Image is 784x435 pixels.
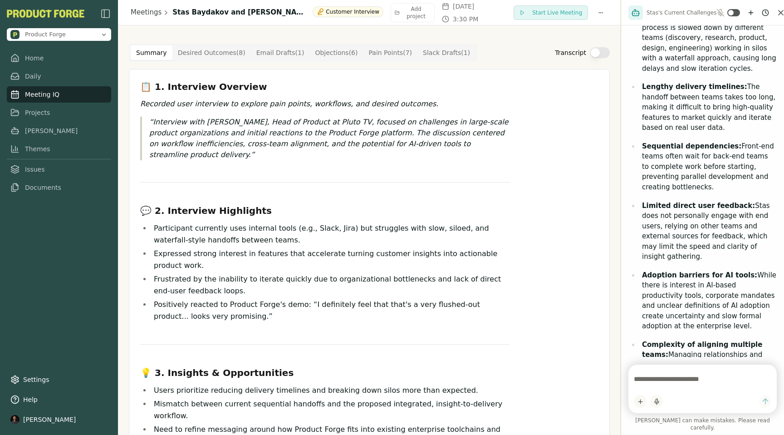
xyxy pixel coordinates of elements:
button: Add project [391,3,435,22]
button: Pain Points ( 7 ) [363,45,418,60]
img: profile [10,415,20,424]
h3: 💬 2. Interview Highlights [140,204,510,217]
img: Product Forge [10,30,20,39]
strong: Lengthy delivery timelines: [642,83,747,91]
h3: 💡 3. Insights & Opportunities [140,366,510,379]
a: Issues [7,161,111,178]
a: Themes [7,141,111,157]
p: Managing relationships and communication between many teams with different opinions creates frict... [642,340,777,391]
label: Transcript [555,48,586,57]
button: Send message [759,395,771,408]
button: Start Live Meeting [514,5,588,20]
button: Help [7,391,111,408]
span: Stas's Current Challenges [647,9,716,16]
li: Positively reacted to Product Forge's demo: “I definitely feel that that's a very flushed-out pro... [151,299,510,322]
button: Desired Outcomes ( 8 ) [172,45,251,60]
p: While there is interest in AI-based productivity tools, corporate mandates and unclear definition... [642,270,777,331]
button: [PERSON_NAME] [7,411,111,428]
li: Mismatch between current sequential handoffs and the proposed integrated, insight-to-delivery wor... [151,398,510,422]
a: [PERSON_NAME] [7,123,111,139]
a: Projects [7,104,111,121]
span: Add project [402,5,431,20]
div: Customer Interview [313,6,383,17]
p: Front-end teams often wait for back-end teams to complete work before starting, preventing parall... [642,141,777,193]
span: 3:30 PM [453,15,478,24]
img: sidebar [100,8,111,19]
button: PF-Logo [7,10,84,18]
button: Toggle ambient mode [727,9,740,16]
h3: 📋 1. Interview Overview [140,80,510,93]
a: Daily [7,68,111,84]
button: Close Sidebar [100,8,111,19]
button: Summary [131,45,172,60]
a: Meetings [131,7,162,18]
h1: Stas Baydakov and [PERSON_NAME] [172,7,306,18]
strong: Complexity of aligning multiple teams: [642,341,762,359]
button: Slack Drafts ( 1 ) [417,45,475,60]
button: Open organization switcher [7,28,111,41]
p: Interview with [PERSON_NAME], Head of Product at Pluto TV, focused on challenges in large-scale p... [149,117,510,160]
strong: Adoption barriers for AI tools: [642,271,757,279]
li: Users prioritize reducing delivery timelines and breaking down silos more than expected. [151,385,510,396]
li: Frustrated by the inability to iterate quickly due to organizational bottlenecks and lack of dire... [151,273,510,297]
em: Recorded user interview to explore pain points, workflows, and desired outcomes. [140,99,438,108]
button: Chat history [760,7,771,18]
a: Meeting IQ [7,86,111,103]
li: Participant currently uses internal tools (e.g., Slack, Jira) but struggles with slow, siloed, an... [151,222,510,246]
img: Product Forge [7,10,84,18]
li: Expressed strong interest in features that accelerate turning customer insights into actionable p... [151,248,510,272]
button: Add content to chat [634,395,647,408]
a: Settings [7,371,111,388]
strong: Limited direct user feedback: [642,202,755,210]
span: Start Live Meeting [532,9,582,16]
span: [PERSON_NAME] can make mistakes. Please read carefully. [628,417,777,431]
span: Product Forge [25,30,66,39]
button: New chat [745,7,756,18]
a: Home [7,50,111,66]
p: The product development process is slowed down by different teams (discovery, research, product, ... [642,2,777,74]
p: The handoff between teams takes too long, making it difficult to bring high-quality features to m... [642,82,777,133]
button: Email Drafts ( 1 ) [251,45,310,60]
a: Documents [7,179,111,196]
button: Start dictation [650,395,663,408]
p: Stas does not personally engage with end users, relying on other teams and external sources for f... [642,201,777,262]
strong: Sequential dependencies: [642,142,741,150]
button: Objections ( 6 ) [309,45,363,60]
span: [DATE] [453,2,474,11]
